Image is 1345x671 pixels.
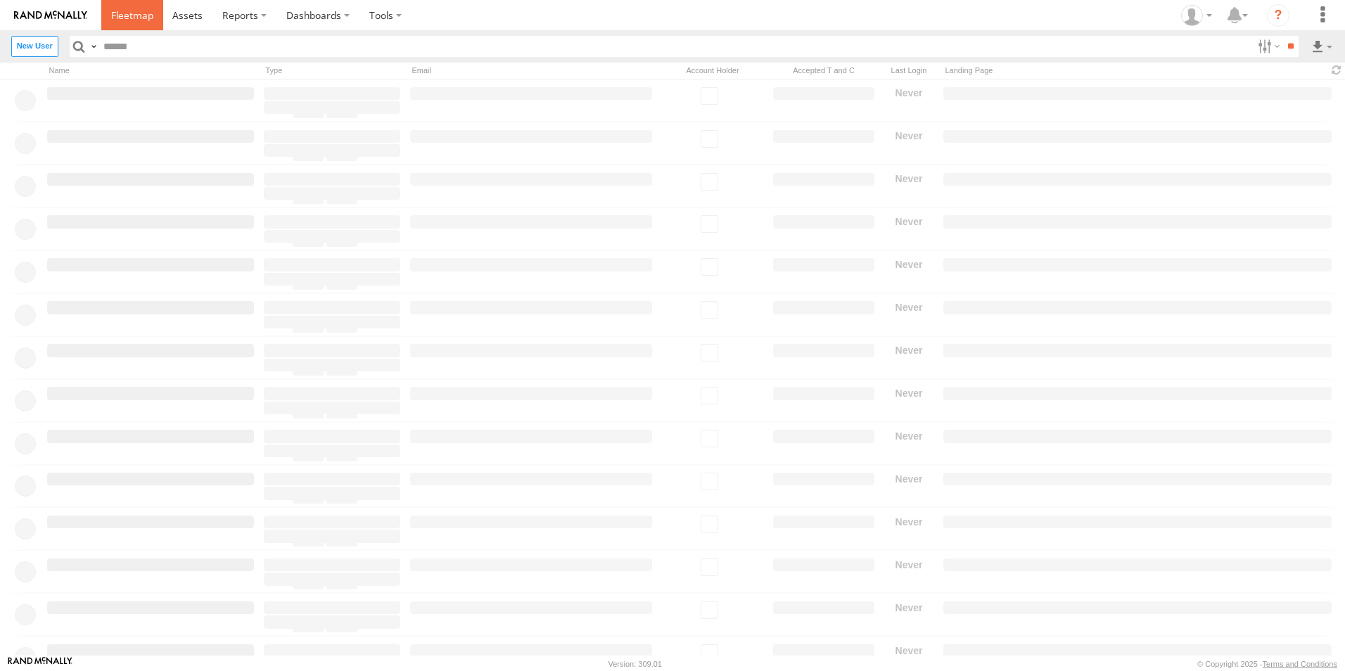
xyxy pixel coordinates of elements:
div: Type [262,64,402,77]
div: © Copyright 2025 - [1197,660,1337,668]
span: Refresh [1328,64,1345,77]
a: Visit our Website [8,657,72,671]
label: Search Filter Options [1252,36,1282,56]
div: Account Holder [660,64,765,77]
div: Ed Pruneda [1176,5,1217,26]
i: ? [1267,4,1289,27]
div: Has user accepted Terms and Conditions [771,64,877,77]
label: Export results as... [1310,36,1334,56]
div: Version: 309.01 [608,660,662,668]
div: Landing Page [941,64,1322,77]
div: Name [45,64,256,77]
div: Last Login [882,64,936,77]
label: Create New User [11,36,58,56]
a: Terms and Conditions [1263,660,1337,668]
label: Search Query [88,36,99,56]
img: rand-logo.svg [14,11,87,20]
div: Email [408,64,654,77]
